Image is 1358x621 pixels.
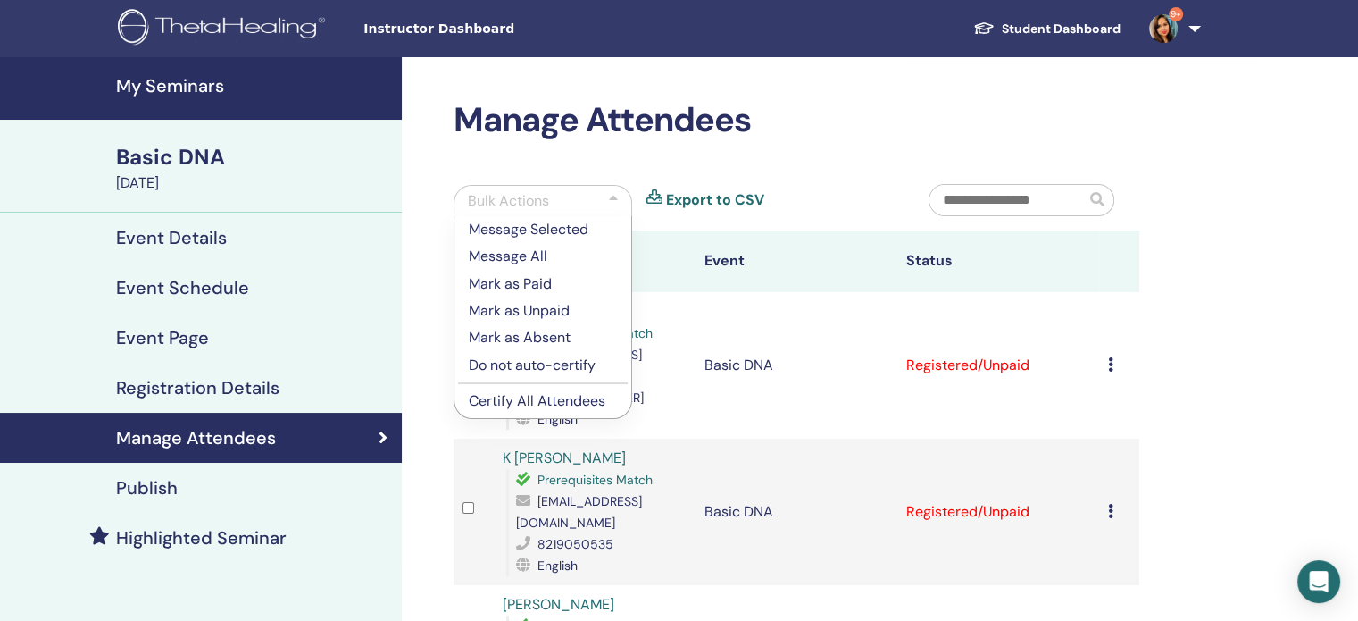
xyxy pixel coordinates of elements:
[116,427,276,449] h4: Manage Attendees
[116,527,287,549] h4: Highlighted Seminar
[116,227,227,248] h4: Event Details
[1149,14,1178,43] img: default.jpg
[116,377,279,399] h4: Registration Details
[516,493,642,531] span: [EMAIL_ADDRESS][DOMAIN_NAME]
[468,190,549,212] div: Bulk Actions
[696,231,897,292] th: Event
[105,142,402,194] a: Basic DNA[DATE]
[116,75,391,97] h4: My Seminars
[469,300,617,322] p: Mark as Unpaid
[1297,560,1340,603] div: Open Intercom Messenger
[696,439,897,585] td: Basic DNA
[116,142,391,172] div: Basic DNA
[959,13,1135,46] a: Student Dashboard
[469,219,617,240] p: Message Selected
[696,292,897,439] td: Basic DNA
[363,20,631,38] span: Instructor Dashboard
[973,21,995,36] img: graduation-cap-white.svg
[469,355,617,376] p: Do not auto-certify
[503,449,626,467] a: K [PERSON_NAME]
[537,411,578,427] span: English
[469,390,617,412] p: Certify All Attendees
[537,536,613,552] span: 8219050535
[897,231,1099,292] th: Status
[666,189,764,211] a: Export to CSV
[116,327,209,348] h4: Event Page
[116,277,249,298] h4: Event Schedule
[1169,7,1183,21] span: 9+
[537,472,653,488] span: Prerequisites Match
[118,9,331,49] img: logo.png
[116,172,391,194] div: [DATE]
[469,246,617,267] p: Message All
[503,595,614,614] a: [PERSON_NAME]
[537,558,578,574] span: English
[469,273,617,295] p: Mark as Paid
[116,477,178,499] h4: Publish
[454,100,1139,141] h2: Manage Attendees
[469,327,617,348] p: Mark as Absent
